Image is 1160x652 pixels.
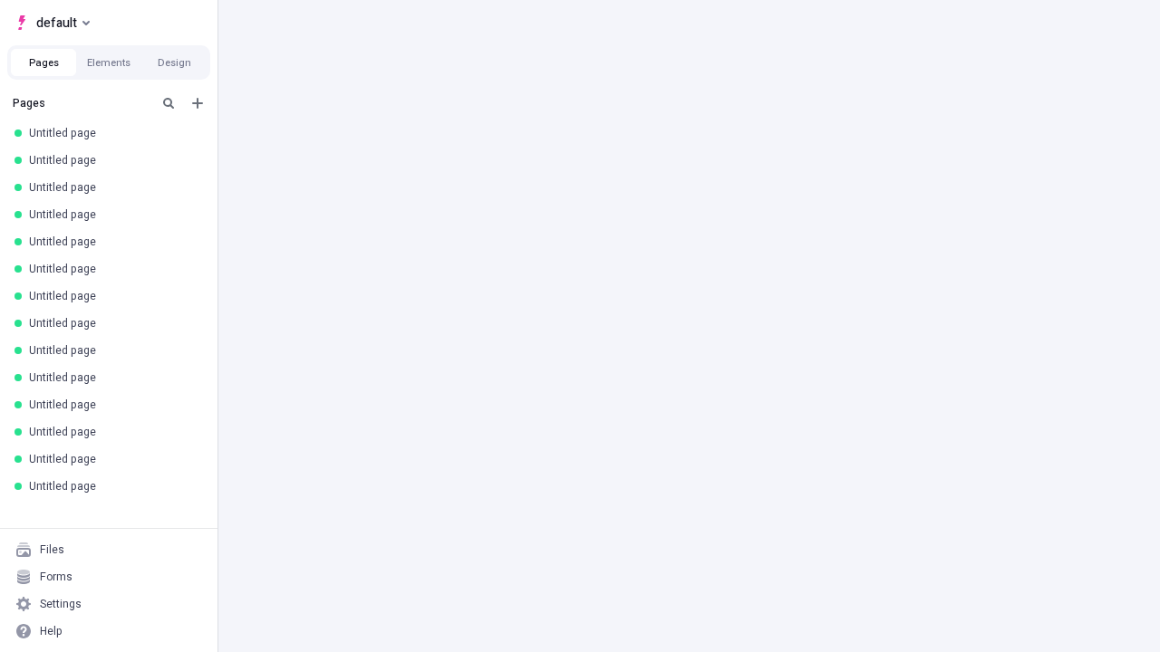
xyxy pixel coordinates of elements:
[36,12,77,34] span: default
[141,49,207,76] button: Design
[29,126,196,140] div: Untitled page
[187,92,208,114] button: Add new
[29,235,196,249] div: Untitled page
[29,425,196,439] div: Untitled page
[29,153,196,168] div: Untitled page
[29,180,196,195] div: Untitled page
[29,343,196,358] div: Untitled page
[7,9,97,36] button: Select site
[29,207,196,222] div: Untitled page
[76,49,141,76] button: Elements
[11,49,76,76] button: Pages
[29,370,196,385] div: Untitled page
[13,96,150,110] div: Pages
[29,452,196,466] div: Untitled page
[29,398,196,412] div: Untitled page
[29,289,196,303] div: Untitled page
[40,624,63,638] div: Help
[29,316,196,331] div: Untitled page
[40,570,72,584] div: Forms
[40,597,82,611] div: Settings
[29,262,196,276] div: Untitled page
[29,479,196,494] div: Untitled page
[40,542,64,557] div: Files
